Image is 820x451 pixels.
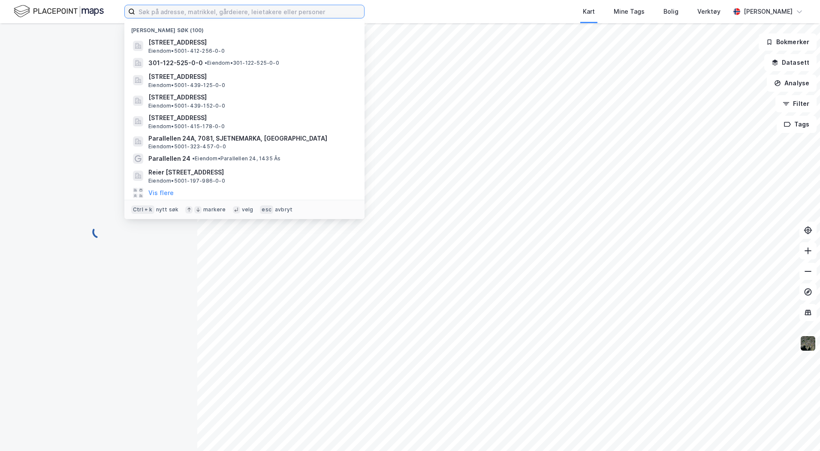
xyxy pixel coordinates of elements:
span: • [205,60,207,66]
div: Kontrollprogram for chat [777,410,820,451]
span: • [192,155,195,162]
div: Verktøy [697,6,721,17]
span: Eiendom • 5001-439-125-0-0 [148,82,225,89]
span: Eiendom • 5001-412-256-0-0 [148,48,225,54]
div: esc [260,205,273,214]
div: Kart [583,6,595,17]
span: Parallellen 24 [148,153,190,164]
div: Ctrl + k [131,205,154,214]
div: [PERSON_NAME] søk (100) [124,20,365,36]
span: Eiendom • 5001-197-986-0-0 [148,177,225,184]
div: avbryt [275,206,292,213]
iframe: Chat Widget [777,410,820,451]
span: [STREET_ADDRESS] [148,37,354,48]
img: spinner.a6d8c91a73a9ac5275cf975e30b51cfb.svg [92,225,106,239]
div: nytt søk [156,206,179,213]
div: markere [203,206,226,213]
button: Filter [775,95,817,112]
div: Mine Tags [614,6,645,17]
div: Bolig [663,6,678,17]
span: 301-122-525-0-0 [148,58,203,68]
button: Datasett [764,54,817,71]
span: Eiendom • 5001-415-178-0-0 [148,123,225,130]
img: logo.f888ab2527a4732fd821a326f86c7f29.svg [14,4,104,19]
span: Eiendom • 301-122-525-0-0 [205,60,279,66]
span: Reier [STREET_ADDRESS] [148,167,354,177]
span: [STREET_ADDRESS] [148,72,354,82]
button: Analyse [767,75,817,92]
input: Søk på adresse, matrikkel, gårdeiere, leietakere eller personer [135,5,364,18]
span: [STREET_ADDRESS] [148,92,354,102]
button: Tags [777,116,817,133]
button: Vis flere [148,188,174,198]
span: Eiendom • Parallellen 24, 1435 Ås [192,155,280,162]
div: [PERSON_NAME] [744,6,793,17]
span: Eiendom • 5001-323-457-0-0 [148,143,226,150]
div: velg [242,206,253,213]
button: Bokmerker [759,33,817,51]
span: [STREET_ADDRESS] [148,113,354,123]
span: Parallellen 24A, 7081, SJETNEMARKA, [GEOGRAPHIC_DATA] [148,133,354,144]
img: 9k= [800,335,816,352]
span: Eiendom • 5001-439-152-0-0 [148,102,225,109]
